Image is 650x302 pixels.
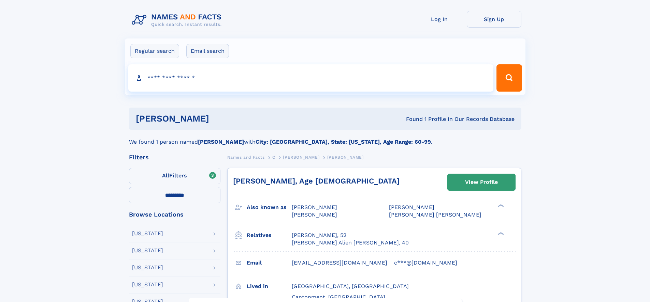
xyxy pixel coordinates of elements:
span: [PERSON_NAME] [292,211,337,218]
label: Filters [129,168,220,184]
span: Cantonment, [GEOGRAPHIC_DATA] [292,294,385,300]
label: Regular search [130,44,179,58]
button: Search Button [496,64,522,92]
div: We found 1 person named with . [129,130,521,146]
span: c***@[DOMAIN_NAME] [394,259,457,266]
span: [EMAIL_ADDRESS][DOMAIN_NAME] [292,259,387,266]
h3: Also known as [247,202,292,213]
div: [US_STATE] [132,231,163,236]
div: Found 1 Profile In Our Records Database [307,115,515,123]
span: C [272,155,275,160]
a: Log In [412,11,467,28]
a: C [272,153,275,161]
div: View Profile [465,174,498,190]
a: View Profile [448,174,515,190]
div: [US_STATE] [132,282,163,287]
div: ❯ [496,231,504,236]
div: Browse Locations [129,211,220,218]
b: [PERSON_NAME] [198,139,244,145]
h3: Email [247,257,292,269]
label: Email search [186,44,229,58]
span: [PERSON_NAME] [327,155,364,160]
span: [PERSON_NAME] [283,155,319,160]
span: [PERSON_NAME] [PERSON_NAME] [389,211,481,218]
a: [PERSON_NAME] Alien [PERSON_NAME], 40 [292,239,409,247]
h3: Lived in [247,281,292,292]
span: [GEOGRAPHIC_DATA], [GEOGRAPHIC_DATA] [292,283,409,289]
span: [PERSON_NAME] [292,204,337,210]
a: Sign Up [467,11,521,28]
div: [US_STATE] [132,248,163,253]
a: Names and Facts [227,153,265,161]
span: All [162,172,169,179]
div: [US_STATE] [132,265,163,270]
div: ❯ [496,204,504,208]
img: Logo Names and Facts [129,11,227,29]
div: Filters [129,154,220,160]
span: [PERSON_NAME] [389,204,434,210]
a: [PERSON_NAME] [283,153,319,161]
a: [PERSON_NAME], 52 [292,232,346,239]
h1: [PERSON_NAME] [136,114,308,123]
a: [PERSON_NAME], Age [DEMOGRAPHIC_DATA] [233,177,400,185]
h3: Relatives [247,229,292,241]
input: search input [128,64,494,92]
b: City: [GEOGRAPHIC_DATA], State: [US_STATE], Age Range: 60-99 [256,139,431,145]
